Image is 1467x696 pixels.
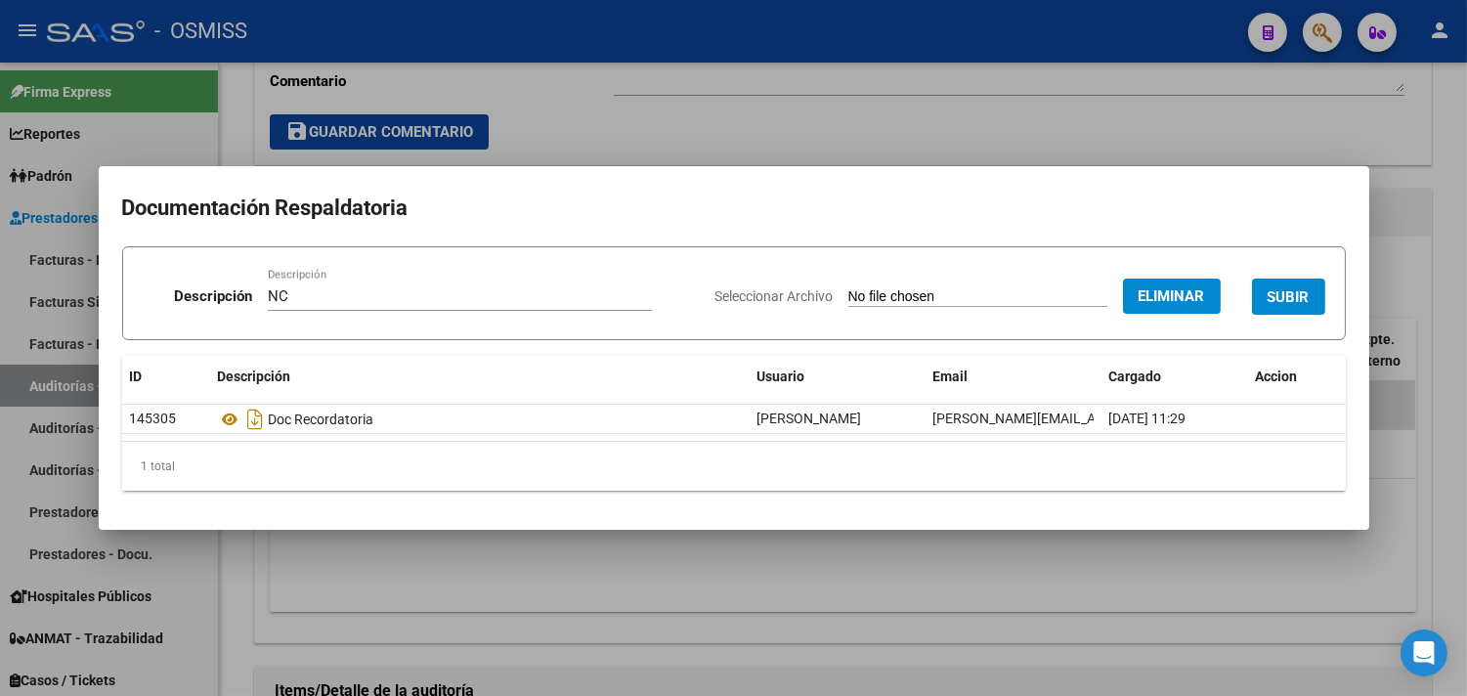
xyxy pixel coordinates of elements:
[210,356,750,398] datatable-header-cell: Descripción
[130,369,143,384] span: ID
[933,411,1359,426] span: [PERSON_NAME][EMAIL_ADDRESS][PERSON_NAME][DOMAIN_NAME]
[1139,287,1205,305] span: Eliminar
[1109,411,1187,426] span: [DATE] 11:29
[174,285,252,308] p: Descripción
[926,356,1101,398] datatable-header-cell: Email
[1252,279,1325,315] button: SUBIR
[1268,288,1310,306] span: SUBIR
[218,404,742,435] div: Doc Recordatoria
[1248,356,1346,398] datatable-header-cell: Accion
[1401,630,1447,676] div: Open Intercom Messenger
[1256,369,1298,384] span: Accion
[130,411,177,426] span: 145305
[757,369,805,384] span: Usuario
[757,411,862,426] span: [PERSON_NAME]
[1101,356,1248,398] datatable-header-cell: Cargado
[122,356,210,398] datatable-header-cell: ID
[715,288,834,304] span: Seleccionar Archivo
[933,369,969,384] span: Email
[1123,279,1221,314] button: Eliminar
[243,404,269,435] i: Descargar documento
[750,356,926,398] datatable-header-cell: Usuario
[122,190,1346,227] h2: Documentación Respaldatoria
[122,442,1346,491] div: 1 total
[218,369,291,384] span: Descripción
[1109,369,1162,384] span: Cargado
